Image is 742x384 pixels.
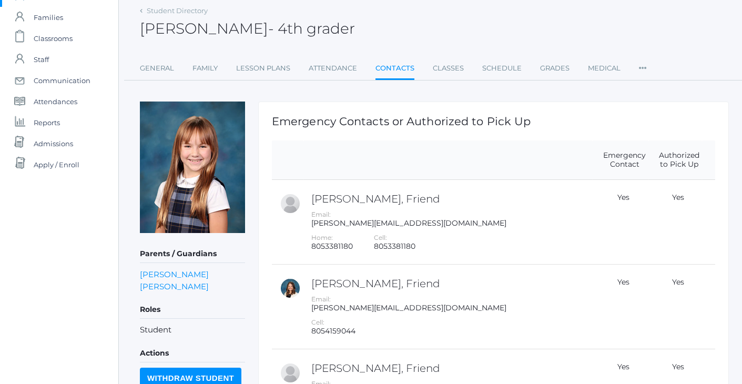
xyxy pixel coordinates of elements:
a: Family [192,58,218,79]
h5: Actions [140,345,245,362]
td: Yes [648,265,702,349]
a: Lesson Plans [236,58,290,79]
h1: Emergency Contacts or Authorized to Pick Up [272,115,715,127]
div: Teresa Deutsch [280,278,301,299]
h2: [PERSON_NAME], Friend [311,193,590,205]
a: [PERSON_NAME] [140,268,209,280]
td: Yes [593,265,648,349]
div: Allison Arnold [280,362,301,383]
label: Email: [311,210,331,218]
a: Schedule [482,58,522,79]
a: Contacts [375,58,414,80]
img: Remy Evans [140,102,245,233]
span: Admissions [34,133,73,154]
span: Families [34,7,63,28]
td: Yes [593,180,648,265]
h2: [PERSON_NAME], Friend [311,362,590,374]
th: Authorized to Pick Up [648,140,702,180]
span: Classrooms [34,28,73,49]
span: Communication [34,70,90,91]
h2: [PERSON_NAME] [140,21,355,37]
span: Attendances [34,91,77,112]
div: 8054159044 [311,327,355,336]
a: General [140,58,174,79]
h5: Parents / Guardians [140,245,245,263]
div: 8053381180 [311,242,353,251]
a: Attendance [309,58,357,79]
a: Student Directory [147,6,208,15]
label: Cell: [311,318,324,326]
span: Staff [34,49,49,70]
th: Emergency Contact [593,140,648,180]
span: Apply / Enroll [34,154,79,175]
a: Grades [540,58,570,79]
td: Yes [648,180,702,265]
label: Email: [311,295,331,303]
span: Reports [34,112,60,133]
span: - 4th grader [268,19,355,37]
div: [PERSON_NAME][EMAIL_ADDRESS][DOMAIN_NAME] [311,219,590,228]
a: Classes [433,58,464,79]
label: Cell: [374,234,387,241]
div: Mckenzie Thompson [280,193,301,214]
h2: [PERSON_NAME], Friend [311,278,590,289]
a: [PERSON_NAME] [140,280,209,292]
label: Home: [311,234,333,241]
li: Student [140,324,245,336]
a: Medical [588,58,621,79]
h5: Roles [140,301,245,319]
div: 8053381180 [374,242,415,251]
div: [PERSON_NAME][EMAIL_ADDRESS][DOMAIN_NAME] [311,304,590,312]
